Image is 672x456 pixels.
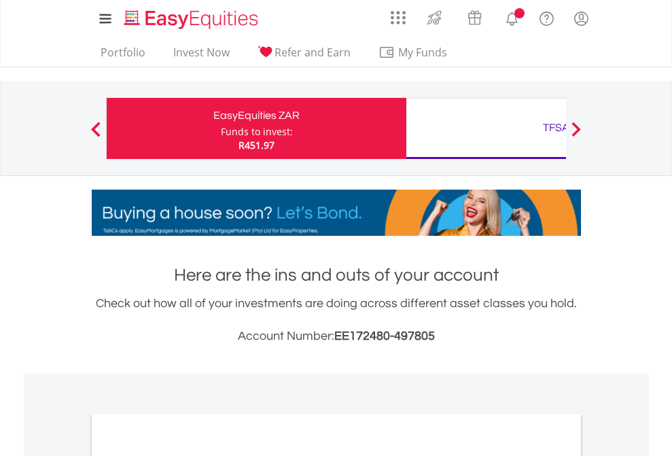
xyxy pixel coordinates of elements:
[334,330,435,343] span: EE172480-497805
[455,3,495,29] a: Vouchers
[122,8,264,31] img: EasyEquities_Logo.png
[119,3,264,31] a: Home page
[564,3,599,33] a: My Profile
[115,106,398,125] div: EasyEquities ZAR
[92,327,581,346] h3: Account Number:
[252,46,356,67] a: Refer and Earn
[529,3,564,31] a: FAQ's and Support
[391,10,406,25] img: grid-menu-icon.svg
[92,294,581,346] div: Check out how all of your investments are doing across different asset classes you hold.
[275,45,351,60] span: Refer and Earn
[382,3,414,25] a: AppsGrid
[423,7,446,29] img: thrive-v2.svg
[563,128,590,142] button: Next
[92,263,581,287] h1: Here are the ins and outs of your account
[463,7,486,29] img: vouchers-v2.svg
[92,190,581,236] img: EasyMortage Promotion Banner
[495,3,529,31] a: Notifications
[378,43,467,61] span: My Funds
[82,128,109,142] button: Previous
[238,139,275,152] span: R451.97
[168,46,235,67] a: Invest Now
[221,125,293,139] div: Funds to invest:
[95,46,151,67] a: Portfolio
